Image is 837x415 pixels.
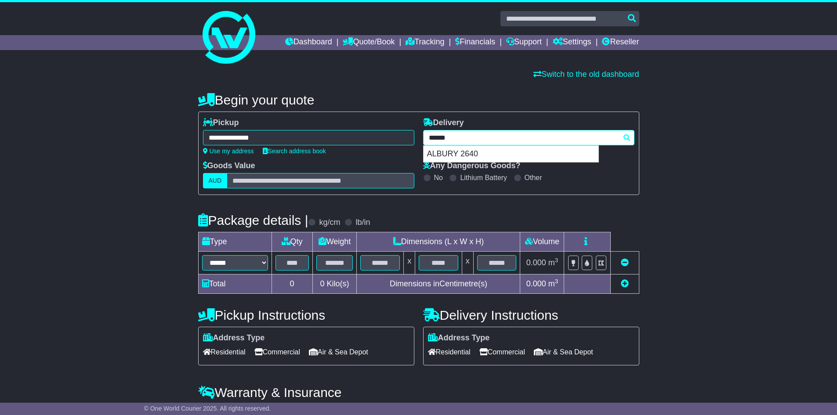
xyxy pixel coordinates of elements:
label: lb/in [355,218,370,227]
a: Remove this item [621,258,629,267]
h4: Package details | [198,213,308,227]
label: Pickup [203,118,239,128]
span: m [548,279,558,288]
label: kg/cm [319,218,340,227]
span: 0.000 [526,258,546,267]
sup: 3 [555,257,558,263]
span: Commercial [254,345,300,359]
td: Total [198,274,272,294]
td: Kilo(s) [312,274,357,294]
td: x [462,252,473,274]
span: Air & Sea Depot [534,345,593,359]
span: 0 [320,279,324,288]
label: Other [525,173,542,182]
td: Type [198,232,272,252]
label: No [434,173,443,182]
sup: 3 [555,278,558,285]
label: Lithium Battery [460,173,507,182]
a: Dashboard [285,35,332,50]
td: 0 [272,274,312,294]
span: Residential [203,345,246,359]
label: Any Dangerous Goods? [423,161,521,171]
a: Reseller [602,35,639,50]
label: Address Type [428,333,490,343]
h4: Delivery Instructions [423,308,639,322]
label: Goods Value [203,161,255,171]
span: 0.000 [526,279,546,288]
a: Tracking [406,35,444,50]
h4: Pickup Instructions [198,308,414,322]
label: Delivery [423,118,464,128]
div: ALBURY 2640 [424,146,598,162]
td: Volume [520,232,564,252]
h4: Warranty & Insurance [198,385,639,400]
td: Dimensions in Centimetre(s) [357,274,520,294]
a: Switch to the old dashboard [533,70,639,79]
a: Support [506,35,542,50]
td: Dimensions (L x W x H) [357,232,520,252]
a: Add new item [621,279,629,288]
td: Qty [272,232,312,252]
a: Search address book [263,148,326,155]
a: Use my address [203,148,254,155]
label: Address Type [203,333,265,343]
typeahead: Please provide city [423,130,634,145]
a: Settings [553,35,591,50]
td: x [404,252,415,274]
a: Quote/Book [343,35,395,50]
a: Financials [455,35,495,50]
h4: Begin your quote [198,93,639,107]
span: Residential [428,345,471,359]
span: Commercial [479,345,525,359]
td: Weight [312,232,357,252]
span: m [548,258,558,267]
span: © One World Courier 2025. All rights reserved. [144,405,271,412]
label: AUD [203,173,228,188]
span: Air & Sea Depot [309,345,368,359]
